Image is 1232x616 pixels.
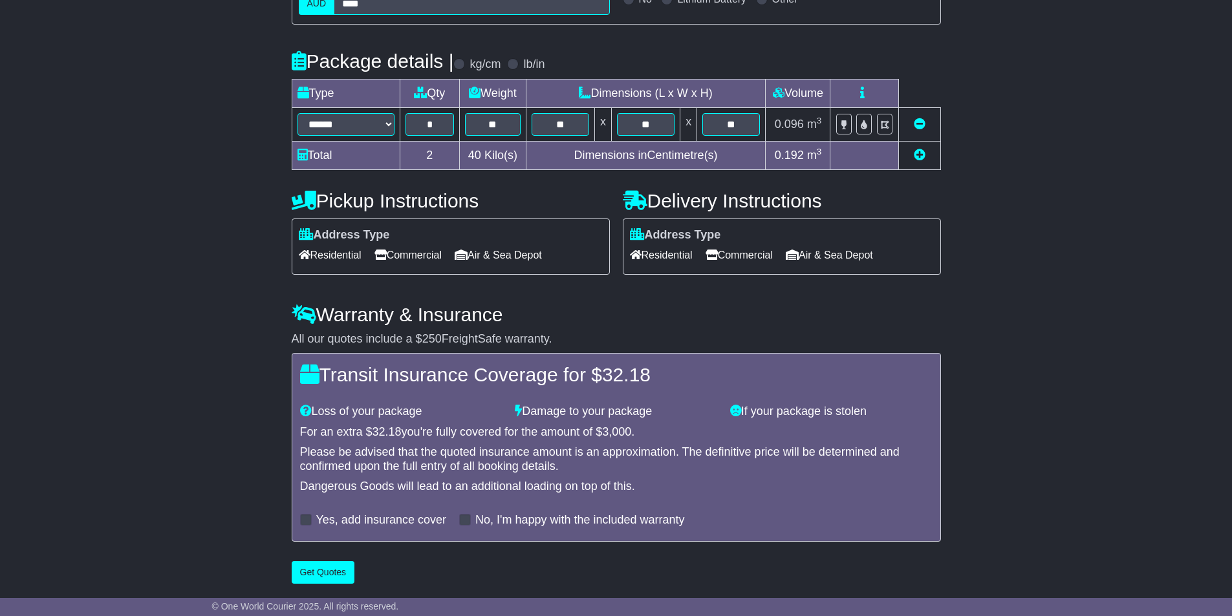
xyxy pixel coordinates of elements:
[460,79,526,107] td: Weight
[292,141,400,169] td: Total
[300,364,933,385] h4: Transit Insurance Coverage for $
[508,405,724,419] div: Damage to your package
[766,79,830,107] td: Volume
[455,245,542,265] span: Air & Sea Depot
[775,118,804,131] span: 0.096
[316,513,446,527] label: Yes, add insurance cover
[786,245,873,265] span: Air & Sea Depot
[724,405,939,419] div: If your package is stolen
[475,513,685,527] label: No, I'm happy with the included warranty
[460,141,526,169] td: Kilo(s)
[400,141,460,169] td: 2
[300,425,933,440] div: For an extra $ you're fully covered for the amount of $ .
[292,50,454,72] h4: Package details |
[470,58,501,72] label: kg/cm
[400,79,460,107] td: Qty
[914,149,925,162] a: Add new item
[292,190,610,211] h4: Pickup Instructions
[817,116,822,125] sup: 3
[292,304,941,325] h4: Warranty & Insurance
[292,79,400,107] td: Type
[292,332,941,346] div: All our quotes include a $ FreightSafe warranty.
[706,245,773,265] span: Commercial
[526,79,766,107] td: Dimensions (L x W x H)
[526,141,766,169] td: Dimensions in Centimetre(s)
[299,245,362,265] span: Residential
[523,58,545,72] label: lb/in
[212,601,399,611] span: © One World Courier 2025. All rights reserved.
[594,107,611,141] td: x
[602,364,651,385] span: 32.18
[623,190,941,211] h4: Delivery Instructions
[680,107,697,141] td: x
[422,332,442,345] span: 250
[630,228,721,242] label: Address Type
[294,405,509,419] div: Loss of your package
[292,561,355,584] button: Get Quotes
[468,149,481,162] span: 40
[807,118,822,131] span: m
[807,149,822,162] span: m
[300,480,933,494] div: Dangerous Goods will lead to an additional loading on top of this.
[374,245,442,265] span: Commercial
[775,149,804,162] span: 0.192
[373,425,402,438] span: 32.18
[300,445,933,473] div: Please be advised that the quoted insurance amount is an approximation. The definitive price will...
[914,118,925,131] a: Remove this item
[602,425,631,438] span: 3,000
[630,245,693,265] span: Residential
[299,228,390,242] label: Address Type
[817,147,822,156] sup: 3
